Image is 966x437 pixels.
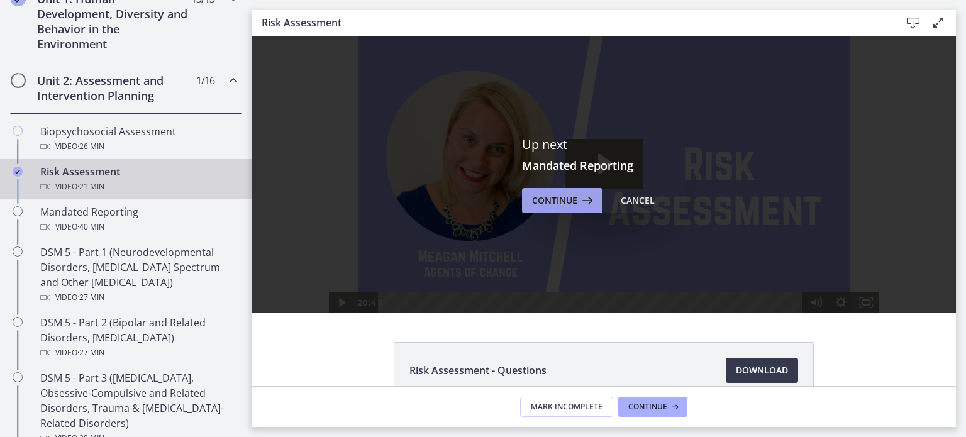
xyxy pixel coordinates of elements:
h3: Risk Assessment [262,15,880,30]
span: Risk Assessment - Questions [409,363,547,378]
p: Up next [522,136,686,153]
div: Video [40,219,236,235]
h3: Mandated Reporting [522,158,686,173]
span: · 40 min [77,219,104,235]
button: Show settings menu [577,255,602,277]
div: DSM 5 - Part 2 (Bipolar and Related Disorders, [MEDICAL_DATA]) [40,315,236,360]
span: Continue [532,193,577,208]
div: Mandated Reporting [40,204,236,235]
a: Download [726,358,798,383]
button: Cancel [611,188,665,213]
button: Continue [522,188,602,213]
button: Mark Incomplete [520,397,613,417]
i: Completed [13,167,23,177]
button: Fullscreen [602,255,627,277]
div: Playbar [136,255,545,277]
div: Cancel [621,193,655,208]
span: · 27 min [77,290,104,305]
div: Video [40,179,236,194]
span: Mark Incomplete [531,402,602,412]
button: Play Video: cbe2b61t4o1cl02sic50.mp4 [313,102,392,153]
div: Video [40,345,236,360]
span: Download [736,363,788,378]
div: Video [40,290,236,305]
div: Video [40,139,236,154]
div: Biopsychosocial Assessment [40,124,236,154]
span: 1 / 16 [196,73,214,88]
h2: Unit 2: Assessment and Intervention Planning [37,73,191,103]
span: · 21 min [77,179,104,194]
button: Mute [552,255,577,277]
span: · 26 min [77,139,104,154]
div: Risk Assessment [40,164,236,194]
button: Continue [618,397,687,417]
span: · 27 min [77,345,104,360]
span: Continue [628,402,667,412]
div: DSM 5 - Part 1 (Neurodevelopmental Disorders, [MEDICAL_DATA] Spectrum and Other [MEDICAL_DATA]) [40,245,236,305]
button: Play Video [77,255,103,277]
